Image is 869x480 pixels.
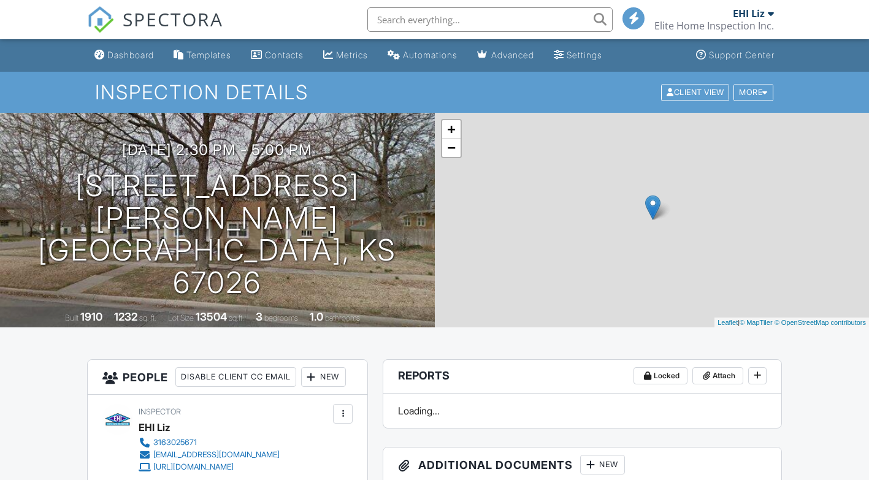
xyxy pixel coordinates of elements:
[87,6,114,33] img: The Best Home Inspection Software - Spectora
[169,44,236,67] a: Templates
[654,20,774,32] div: Elite Home Inspection Inc.
[90,44,159,67] a: Dashboard
[709,50,775,60] div: Support Center
[107,50,154,60] div: Dashboard
[660,87,732,96] a: Client View
[580,455,625,474] div: New
[661,84,729,101] div: Client View
[168,313,194,322] span: Lot Size
[442,139,461,157] a: Zoom out
[733,84,773,101] div: More
[139,436,280,449] a: 3163025671
[549,44,607,67] a: Settings
[491,50,534,60] div: Advanced
[186,50,231,60] div: Templates
[153,462,234,472] div: [URL][DOMAIN_NAME]
[714,318,869,328] div: |
[88,360,367,395] h3: People
[80,310,102,323] div: 1910
[265,50,304,60] div: Contacts
[442,120,461,139] a: Zoom in
[87,17,223,42] a: SPECTORA
[123,6,223,32] span: SPECTORA
[139,407,181,416] span: Inspector
[336,50,368,60] div: Metrics
[246,44,308,67] a: Contacts
[472,44,539,67] a: Advanced
[139,418,170,436] div: EHI Liz
[153,438,197,448] div: 3163025671
[383,44,462,67] a: Automations (Basic)
[139,449,280,461] a: [EMAIL_ADDRESS][DOMAIN_NAME]
[196,310,227,323] div: 13504
[403,50,457,60] div: Automations
[256,310,262,323] div: 3
[264,313,298,322] span: bedrooms
[65,313,78,322] span: Built
[691,44,779,67] a: Support Center
[139,461,280,473] a: [URL][DOMAIN_NAME]
[114,310,137,323] div: 1232
[718,319,738,326] a: Leaflet
[567,50,602,60] div: Settings
[229,313,244,322] span: sq.ft.
[310,310,323,323] div: 1.0
[367,7,613,32] input: Search everything...
[740,319,773,326] a: © MapTiler
[733,7,765,20] div: EHI Liz
[153,450,280,460] div: [EMAIL_ADDRESS][DOMAIN_NAME]
[122,142,312,158] h3: [DATE] 2:30 pm - 5:00 pm
[20,170,415,299] h1: [STREET_ADDRESS][PERSON_NAME] [GEOGRAPHIC_DATA], KS 67026
[301,367,346,387] div: New
[139,313,156,322] span: sq. ft.
[318,44,373,67] a: Metrics
[775,319,866,326] a: © OpenStreetMap contributors
[325,313,360,322] span: bathrooms
[175,367,296,387] div: Disable Client CC Email
[95,82,775,103] h1: Inspection Details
